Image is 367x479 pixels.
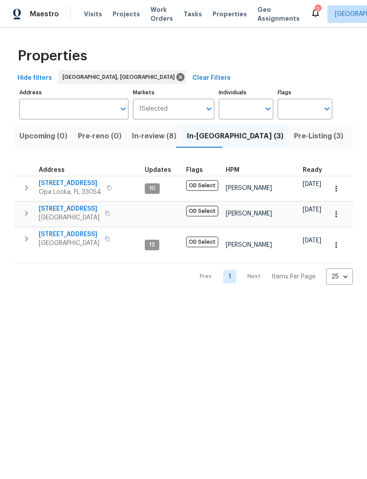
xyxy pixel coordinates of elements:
[19,90,128,95] label: Address
[78,130,121,142] span: Pre-reno (0)
[186,180,218,191] span: OD Select
[326,265,353,288] div: 25
[186,167,203,173] span: Flags
[303,167,330,173] div: Earliest renovation start date (first business day after COE or Checkout)
[186,237,218,247] span: OD Select
[278,90,332,95] label: Flags
[303,167,322,173] span: Ready
[84,10,102,19] span: Visits
[223,270,236,283] a: Goto page 1
[226,167,239,173] span: HPM
[146,241,158,249] span: 12
[58,70,186,84] div: [GEOGRAPHIC_DATA], [GEOGRAPHIC_DATA]
[226,211,272,217] span: [PERSON_NAME]
[150,5,173,23] span: Work Orders
[191,268,353,285] nav: Pagination Navigation
[139,105,168,113] span: 1 Selected
[145,167,171,173] span: Updates
[39,230,99,239] span: [STREET_ADDRESS]
[294,130,343,142] span: Pre-Listing (3)
[183,11,202,17] span: Tasks
[14,70,55,86] button: Hide filters
[315,5,321,14] div: 7
[219,90,273,95] label: Individuals
[272,272,316,281] p: Items Per Page
[303,207,321,213] span: [DATE]
[30,10,59,19] span: Maestro
[39,167,65,173] span: Address
[303,238,321,244] span: [DATE]
[18,73,52,84] span: Hide filters
[186,206,218,216] span: OD Select
[132,130,176,142] span: In-review (8)
[18,52,87,60] span: Properties
[262,103,274,115] button: Open
[203,103,215,115] button: Open
[39,204,99,213] span: [STREET_ADDRESS]
[19,130,67,142] span: Upcoming (0)
[133,90,215,95] label: Markets
[117,103,129,115] button: Open
[39,179,101,188] span: [STREET_ADDRESS]
[39,239,99,248] span: [GEOGRAPHIC_DATA]
[39,188,101,197] span: Opa Locka, FL 33054
[226,185,272,191] span: [PERSON_NAME]
[213,10,247,19] span: Properties
[146,185,159,192] span: 10
[113,10,140,19] span: Projects
[39,213,99,222] span: [GEOGRAPHIC_DATA]
[321,103,333,115] button: Open
[62,73,178,82] span: [GEOGRAPHIC_DATA], [GEOGRAPHIC_DATA]
[192,73,231,84] span: Clear Filters
[189,70,234,86] button: Clear Filters
[303,181,321,187] span: [DATE]
[226,242,272,248] span: [PERSON_NAME]
[257,5,300,23] span: Geo Assignments
[187,130,283,142] span: In-[GEOGRAPHIC_DATA] (3)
